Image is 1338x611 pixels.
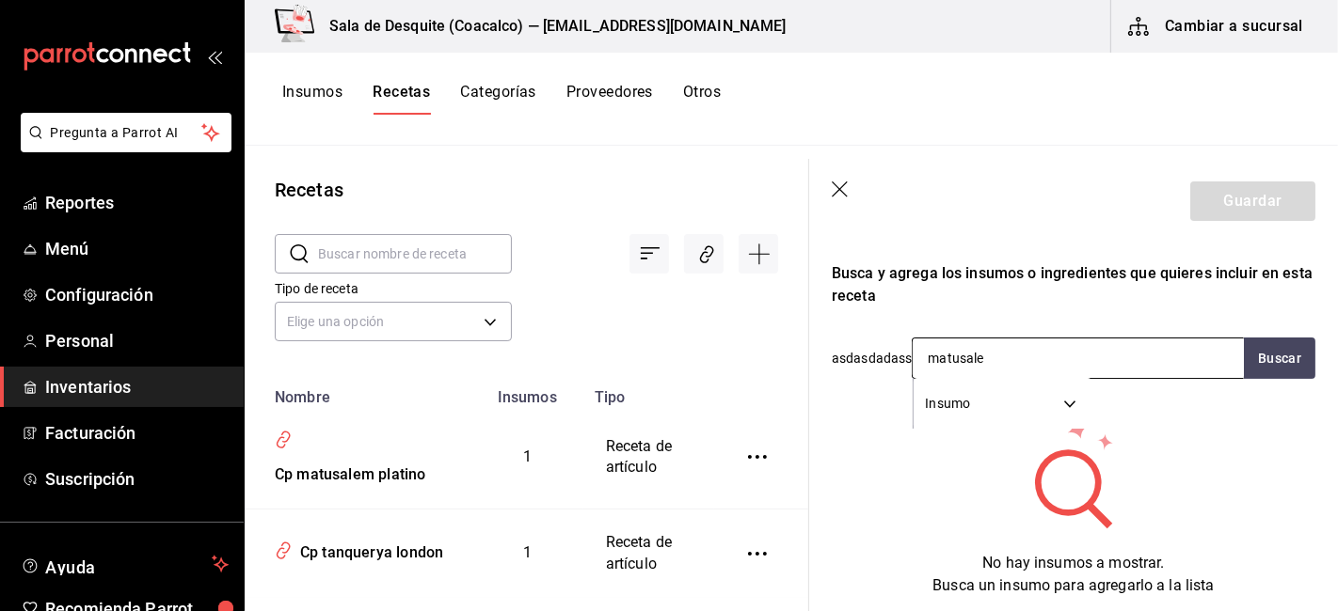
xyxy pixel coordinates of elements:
button: Pregunta a Parrot AI [21,113,231,152]
div: asdasdadass [832,337,1315,379]
td: Receta de artículo [583,509,714,598]
div: Cp matusalem platino [267,457,425,486]
span: Pregunta a Parrot AI [51,123,202,143]
button: Insumos [282,83,342,115]
span: 1 [523,543,532,561]
span: Facturación [45,420,229,446]
button: Proveedores [566,83,653,115]
h3: Sala de Desquite (Coacalco) — [EMAIL_ADDRESS][DOMAIN_NAME] [314,15,787,38]
button: Otros [683,83,721,115]
span: Ayuda [45,553,204,575]
label: Tipo de receta [275,283,512,296]
th: Tipo [583,377,714,406]
div: Ordenar por [629,234,669,274]
span: Menú [45,236,229,261]
th: Nombre [245,377,471,406]
button: Categorías [460,83,536,115]
span: Personal [45,328,229,353]
th: Insumos [471,377,583,406]
span: Inventarios [45,374,229,399]
div: Insumo [914,378,1091,429]
span: Reportes [45,190,229,215]
span: Configuración [45,282,229,307]
button: Recetas [373,83,430,115]
div: Agregar receta [739,234,778,274]
span: 1 [523,447,532,465]
td: Receta de artículo [583,406,714,509]
input: Buscar nombre de receta [318,235,512,273]
span: No hay insumos a mostrar. Busca un insumo para agregarlo a la lista [932,554,1214,594]
div: Busca y agrega los insumos o ingredientes que quieres incluir en esta receta [832,262,1315,307]
button: open_drawer_menu [207,49,222,64]
div: Recetas [275,176,343,204]
div: Asociar recetas [684,234,724,274]
span: Suscripción [45,466,229,492]
a: Pregunta a Parrot AI [13,136,231,156]
div: Elige una opción [275,302,512,341]
button: Buscar [1244,337,1315,379]
div: Cp tanquerya london [293,535,443,564]
div: navigation tabs [282,83,721,115]
input: Buscar insumo [913,338,1101,378]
